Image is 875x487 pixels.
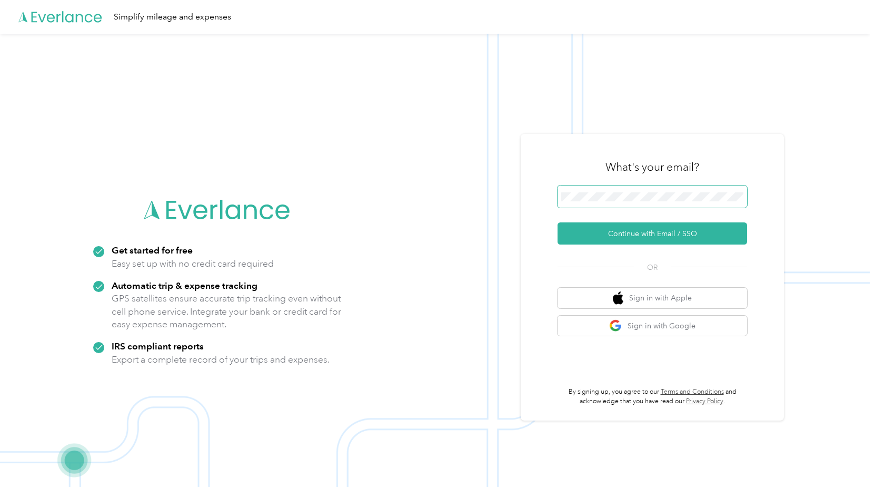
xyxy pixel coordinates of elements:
p: Export a complete record of your trips and expenses. [112,353,330,366]
img: apple logo [613,291,623,305]
strong: Automatic trip & expense tracking [112,280,257,291]
span: OR [634,262,671,273]
strong: Get started for free [112,245,193,256]
p: GPS satellites ensure accurate trip tracking even without cell phone service. Integrate your bank... [112,292,342,331]
p: Easy set up with no credit card required [112,257,274,270]
button: Continue with Email / SSO [558,222,747,245]
div: Simplify mileage and expenses [114,11,231,24]
a: Terms and Conditions [661,388,724,396]
button: google logoSign in with Google [558,316,747,336]
button: apple logoSign in with Apple [558,288,747,308]
a: Privacy Policy [686,397,723,405]
p: By signing up, you agree to our and acknowledge that you have read our . [558,387,747,406]
strong: IRS compliant reports [112,340,204,352]
h3: What's your email? [605,160,699,174]
img: google logo [609,319,622,333]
